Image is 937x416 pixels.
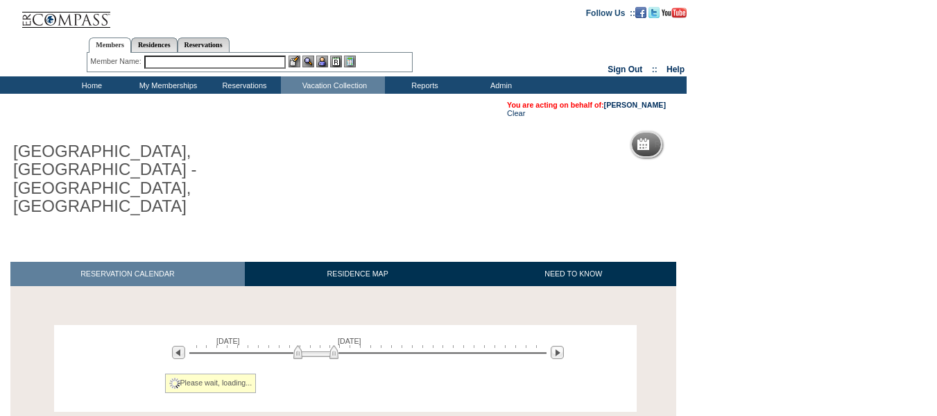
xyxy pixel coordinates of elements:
[635,7,646,18] img: Become our fan on Facebook
[608,65,642,74] a: Sign Out
[281,76,385,94] td: Vacation Collection
[385,76,461,94] td: Reports
[302,56,314,67] img: View
[330,56,342,67] img: Reservations
[507,109,525,117] a: Clear
[216,337,240,345] span: [DATE]
[90,56,144,67] div: Member Name:
[172,346,185,359] img: Previous
[586,7,635,18] td: Follow Us ::
[131,38,178,52] a: Residences
[316,56,328,67] img: Impersonate
[652,65,657,74] span: ::
[604,101,666,109] a: [PERSON_NAME]
[470,262,676,286] a: NEED TO KNOW
[10,262,245,286] a: RESERVATION CALENDAR
[344,56,356,67] img: b_calculator.gif
[655,140,761,149] h5: Reservation Calendar
[338,337,361,345] span: [DATE]
[169,378,180,389] img: spinner2.gif
[128,76,205,94] td: My Memberships
[165,374,257,393] div: Please wait, loading...
[461,76,538,94] td: Admin
[635,8,646,16] a: Become our fan on Facebook
[52,76,128,94] td: Home
[551,346,564,359] img: Next
[648,8,660,16] a: Follow us on Twitter
[89,38,131,53] a: Members
[667,65,685,74] a: Help
[289,56,300,67] img: b_edit.gif
[648,7,660,18] img: Follow us on Twitter
[245,262,471,286] a: RESIDENCE MAP
[178,38,230,52] a: Reservations
[662,8,687,16] a: Subscribe to our YouTube Channel
[507,101,666,109] span: You are acting on behalf of:
[10,140,321,219] h1: [GEOGRAPHIC_DATA], [GEOGRAPHIC_DATA] - [GEOGRAPHIC_DATA], [GEOGRAPHIC_DATA]
[662,8,687,18] img: Subscribe to our YouTube Channel
[205,76,281,94] td: Reservations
